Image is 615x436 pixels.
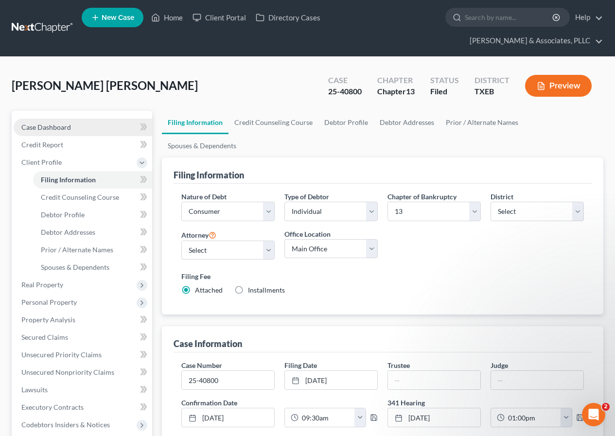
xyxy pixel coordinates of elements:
a: [DATE] [388,408,480,427]
label: Filing Fee [181,271,584,281]
span: Spouses & Dependents [41,263,109,271]
span: Lawsuits [21,385,48,394]
div: Chapter [377,86,415,97]
a: Prior / Alternate Names [33,241,152,259]
span: Attached [195,286,223,294]
label: Filing Date [284,360,317,370]
div: Status [430,75,459,86]
div: Case [328,75,362,86]
a: Lawsuits [14,381,152,399]
label: Judge [491,360,508,370]
div: 25-40800 [328,86,362,97]
a: Debtor Profile [318,111,374,134]
label: Office Location [284,229,331,239]
input: -- [491,371,583,389]
div: District [474,75,510,86]
a: Debtor Profile [33,206,152,224]
a: Directory Cases [251,9,325,26]
span: Secured Claims [21,333,68,341]
a: Help [570,9,603,26]
span: Unsecured Nonpriority Claims [21,368,114,376]
label: Chapter of Bankruptcy [387,192,457,202]
span: New Case [102,14,134,21]
label: Type of Debtor [284,192,329,202]
span: Personal Property [21,298,77,306]
input: Enter case number... [182,371,274,389]
div: TXEB [474,86,510,97]
label: Attorney [181,229,216,241]
a: Unsecured Priority Claims [14,346,152,364]
input: -- : -- [299,408,355,427]
a: Prior / Alternate Names [440,111,524,134]
span: Case Dashboard [21,123,71,131]
span: Real Property [21,280,63,289]
span: Executory Contracts [21,403,84,411]
span: 2 [602,403,610,411]
label: Case Number [181,360,222,370]
span: Debtor Addresses [41,228,95,236]
a: Filing Information [33,171,152,189]
a: Filing Information [162,111,228,134]
a: Unsecured Nonpriority Claims [14,364,152,381]
a: Debtor Addresses [33,224,152,241]
a: [DATE] [285,371,377,389]
button: Preview [525,75,592,97]
span: Filing Information [41,175,96,184]
label: 341 Hearing [383,398,589,408]
input: -- [388,371,480,389]
label: Nature of Debt [181,192,227,202]
span: Debtor Profile [41,210,85,219]
span: Prior / Alternate Names [41,245,113,254]
a: Property Analysis [14,311,152,329]
a: Debtor Addresses [374,111,440,134]
div: Filing Information [174,169,244,181]
span: 13 [406,87,415,96]
a: Secured Claims [14,329,152,346]
label: Trustee [387,360,410,370]
a: Client Portal [188,9,251,26]
a: Case Dashboard [14,119,152,136]
iframe: Intercom live chat [582,403,605,426]
span: Installments [248,286,285,294]
a: Executory Contracts [14,399,152,416]
input: -- : -- [505,408,561,427]
span: Credit Report [21,140,63,149]
span: Codebtors Insiders & Notices [21,420,110,429]
span: Property Analysis [21,315,75,324]
a: Home [146,9,188,26]
a: Credit Counseling Course [228,111,318,134]
div: Case Information [174,338,242,349]
span: Credit Counseling Course [41,193,119,201]
span: Client Profile [21,158,62,166]
div: Chapter [377,75,415,86]
a: Spouses & Dependents [33,259,152,276]
a: Credit Report [14,136,152,154]
div: Filed [430,86,459,97]
span: Unsecured Priority Claims [21,350,102,359]
input: Search by name... [465,8,554,26]
a: Credit Counseling Course [33,189,152,206]
span: [PERSON_NAME] [PERSON_NAME] [12,78,198,92]
a: [PERSON_NAME] & Associates, PLLC [465,32,603,50]
a: [DATE] [182,408,274,427]
a: Spouses & Dependents [162,134,242,157]
label: District [491,192,513,202]
label: Confirmation Date [176,398,383,408]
